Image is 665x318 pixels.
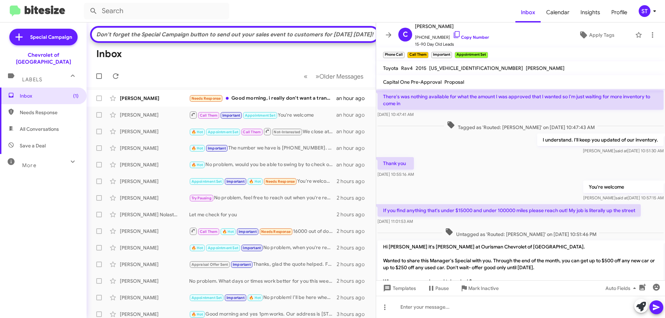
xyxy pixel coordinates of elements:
[120,145,189,152] div: [PERSON_NAME]
[600,282,644,294] button: Auto Fields
[337,261,370,268] div: 2 hours ago
[337,278,370,284] div: 2 hours ago
[403,29,408,40] span: C
[615,148,627,153] span: said at
[376,282,422,294] button: Templates
[583,148,664,153] span: [PERSON_NAME] [DATE] 10:51:30 AM
[415,22,489,30] span: [PERSON_NAME]
[120,278,189,284] div: [PERSON_NAME]
[20,92,79,99] span: Inbox
[378,90,664,110] p: There's was nothing available for what the amount I was approved that I wanted so I'm just waitin...
[189,261,337,269] div: Thanks, glad the quote helped. Feel free to reach out when you are ready
[378,157,414,170] p: Thank you
[274,130,300,134] span: Not-Interested
[383,52,405,58] small: Phone Call
[378,219,413,224] span: [DATE] 11:01:53 AM
[189,178,337,185] div: You're welcome
[30,34,72,40] span: Special Campaign
[401,65,413,71] span: Rav4
[192,163,203,167] span: 🔥 Hot
[200,113,218,118] span: Call Them
[541,2,575,22] a: Calendar
[468,282,499,294] span: Mark Inactive
[300,69,367,83] nav: Page navigation example
[208,146,226,151] span: Important
[120,211,189,218] div: [PERSON_NAME] Nolastname118506370
[192,130,203,134] span: 🔥 Hot
[120,294,189,301] div: [PERSON_NAME]
[192,246,203,250] span: 🔥 Hot
[120,111,189,118] div: [PERSON_NAME]
[192,312,203,317] span: 🔥 Hot
[233,262,251,267] span: Important
[120,228,189,235] div: [PERSON_NAME]
[378,240,664,288] p: Hi [PERSON_NAME] it's [PERSON_NAME] at Ourisman Chevrolet of [GEOGRAPHIC_DATA]. Wanted to share t...
[561,29,632,41] button: Apply Tags
[337,294,370,301] div: 2 hours ago
[20,109,79,116] span: Needs Response
[526,65,565,71] span: [PERSON_NAME]
[120,244,189,251] div: [PERSON_NAME]
[208,130,238,134] span: Appointment Set
[227,296,245,300] span: Important
[429,65,523,71] span: [US_VEHICLE_IDENTIFICATION_NUMBER]
[249,296,261,300] span: 🔥 Hot
[336,161,370,168] div: an hour ago
[454,282,504,294] button: Mark Inactive
[120,95,189,102] div: [PERSON_NAME]
[189,278,337,284] div: No problem. What days or times work better for you this week or next? We can also text or call to...
[189,94,336,102] div: Good morning, i really don't want a tranverse. My next vehicle has to be the Honda CR-V
[605,282,639,294] span: Auto Fields
[192,179,222,184] span: Appointment Set
[431,52,452,58] small: Important
[304,72,308,81] span: «
[407,52,428,58] small: Call Them
[20,142,46,149] span: Save a Deal
[22,162,36,169] span: More
[336,145,370,152] div: an hour ago
[383,79,442,85] span: Capital One Pre-Approval
[444,121,597,131] span: Tagged as 'Routed: [PERSON_NAME]' on [DATE] 10:47:43 AM
[189,227,337,236] div: 16000 out of door.
[189,144,336,152] div: The number we have is [PHONE_NUMBER]. Is there a number you are able to provide so the informatio...
[192,196,212,200] span: Try Pausing
[200,229,218,234] span: Call Them
[633,5,657,17] button: ST
[266,179,295,184] span: Needs Response
[537,134,664,146] p: I understand. I'll keep you updated of our inventory.
[22,76,42,83] span: Labels
[378,112,414,117] span: [DATE] 10:47:41 AM
[583,195,664,200] span: [PERSON_NAME] [DATE] 10:57:15 AM
[222,113,240,118] span: Important
[337,244,370,251] div: 2 hours ago
[227,179,245,184] span: Important
[415,41,489,48] span: 15-90 Day Old Leads
[444,79,464,85] span: Proposal
[337,311,370,318] div: 3 hours ago
[336,128,370,135] div: an hour ago
[336,111,370,118] div: an hour ago
[319,73,363,80] span: Older Messages
[192,262,228,267] span: Appraisal Offer Sent
[261,229,291,234] span: Needs Response
[243,130,261,134] span: Call Them
[311,69,367,83] button: Next
[316,72,319,81] span: »
[120,311,189,318] div: [PERSON_NAME]
[73,92,79,99] span: (1)
[120,261,189,268] div: [PERSON_NAME]
[208,246,238,250] span: Appointment Set
[192,146,203,151] span: 🔥 Hot
[455,52,488,58] small: Appointment Set
[189,244,337,252] div: No problem, when you're ready feel free to reach out
[435,282,449,294] span: Pause
[639,5,650,17] div: ST
[382,282,416,294] span: Templates
[222,229,234,234] span: 🔥 Hot
[192,296,222,300] span: Appointment Set
[583,181,664,193] p: You're welcome
[575,2,606,22] a: Insights
[189,111,336,119] div: You're welcome
[337,211,370,218] div: 2 hours ago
